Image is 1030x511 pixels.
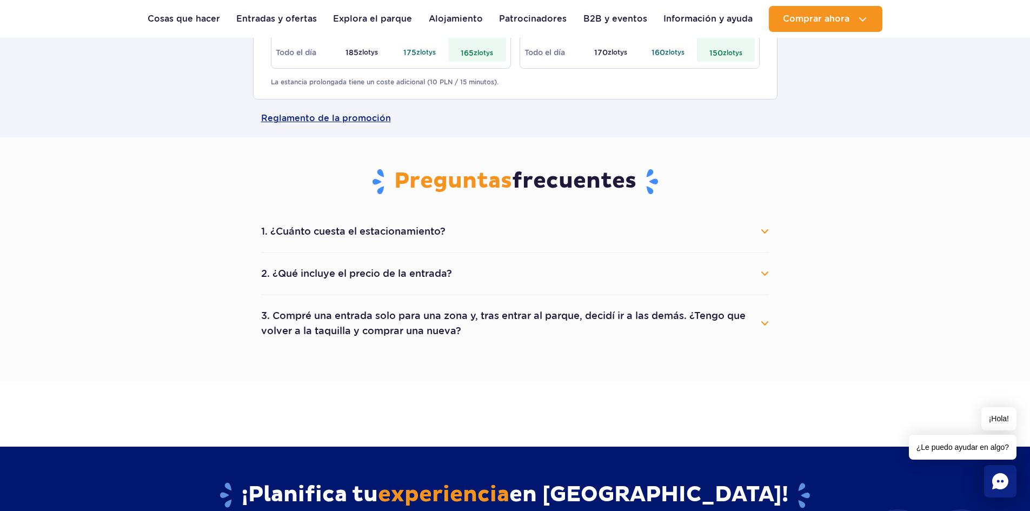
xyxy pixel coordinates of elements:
font: ¡Planifica tu [242,481,378,508]
button: 2. ¿Qué incluye el precio de la entrada? [261,262,769,286]
font: Preguntas [394,168,512,195]
button: 3. Compré una entrada solo para una zona y, tras entrar al parque, decidí ir a las demás. ¿Tengo ... [261,304,769,343]
font: Explora el parque [333,14,412,24]
font: Cosas que hacer [148,14,220,24]
font: 2. ¿Qué incluye el precio de la entrada? [261,268,452,279]
a: Información y ayuda [663,6,753,32]
a: Reglamento de la promoción [261,99,769,137]
font: 175 [403,49,416,57]
font: zlotys [722,30,742,38]
font: 165 [345,30,358,39]
font: frecuentes [512,168,636,195]
font: 3. Compré una entrada solo para una zona y, tras entrar al parque, decidí ir a las demás. ¿Tengo ... [261,310,746,336]
font: zlotys [474,49,493,57]
font: 165 [461,49,474,58]
font: Todo el día [276,49,316,57]
font: zlotys [358,48,378,56]
font: 145 [652,30,665,39]
font: ¡Hola! [989,414,1009,423]
a: B2B y eventos [583,6,647,32]
font: Todo el día [524,49,565,57]
font: Entradas y ofertas [236,14,317,24]
font: ¿Le puedo ayudar en algo? [916,443,1009,452]
a: Entradas y ofertas [236,6,317,32]
font: zlotys [474,30,494,38]
font: en [GEOGRAPHIC_DATA]! [509,481,788,508]
font: zlotys [665,48,685,56]
font: Información y ayuda [663,14,753,24]
a: Alojamiento [429,6,483,32]
font: 145 [461,31,474,39]
font: 155 [594,30,607,39]
font: 1. ¿Cuánto cuesta el estacionamiento? [261,225,446,237]
a: Patrocinadores [499,6,567,32]
font: 4 horas [276,30,304,39]
font: 160 [652,49,665,57]
font: 155 [403,30,416,39]
div: Charlar [984,465,1016,497]
font: zlotys [416,48,436,56]
font: zlotys [608,48,627,56]
font: Patrocinadores [499,14,567,24]
font: 150 [709,49,723,58]
button: 1. ¿Cuánto cuesta el estacionamiento? [261,220,769,243]
a: Explora el parque [333,6,412,32]
font: Reglamento de la promoción [261,113,391,123]
font: 185 [345,49,358,57]
font: zlotys [723,49,742,57]
a: Cosas que hacer [148,6,220,32]
font: 4 horas [524,30,553,39]
font: 135 [709,31,722,39]
font: B2B y eventos [583,14,647,24]
button: Comprar ahora [769,6,882,32]
font: experiencia [378,481,509,508]
font: Alojamiento [429,14,483,24]
font: 170 [594,49,608,57]
font: La estancia prolongada tiene un coste adicional (10 PLN / 15 minutos). [271,78,499,86]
